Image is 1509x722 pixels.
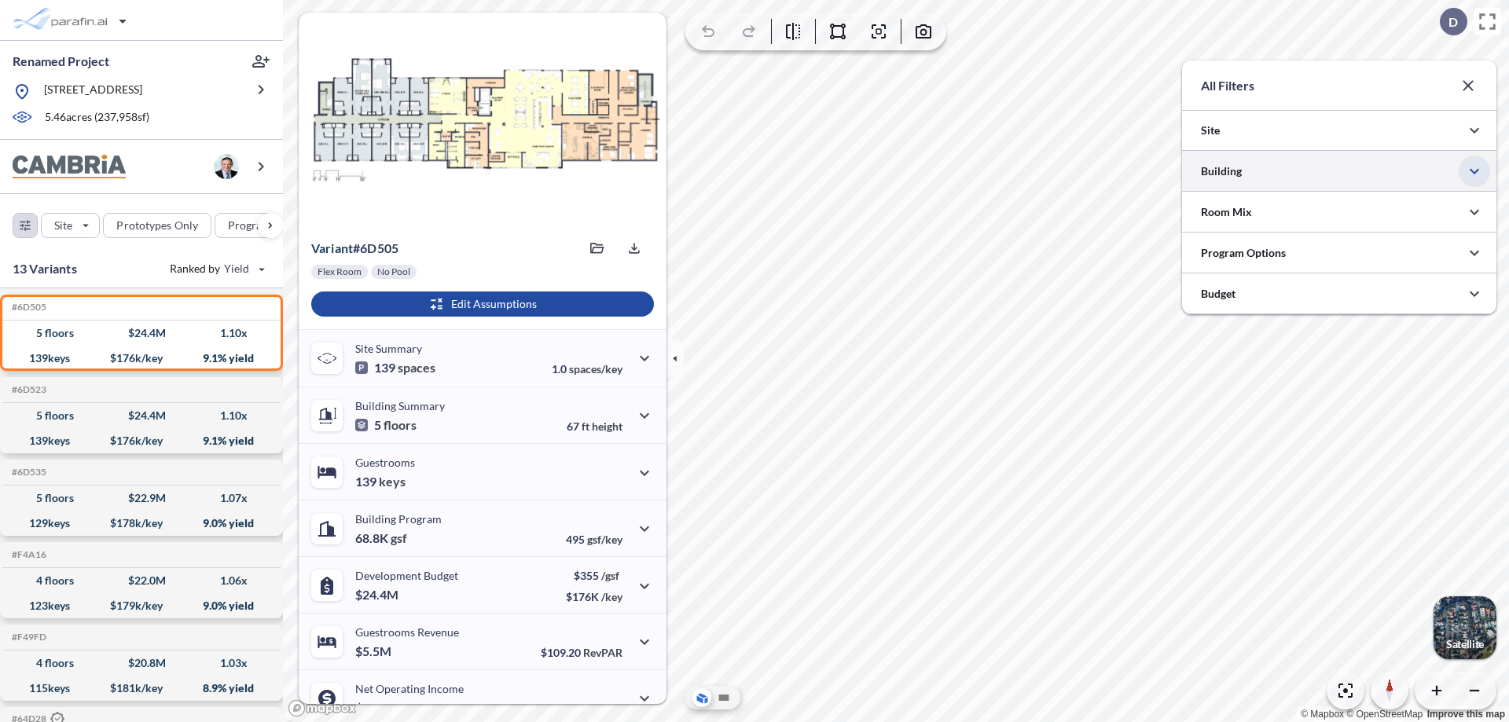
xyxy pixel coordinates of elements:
span: keys [379,474,406,489]
p: Site Summary [355,342,422,355]
span: height [592,420,622,433]
p: Net Operating Income [355,682,464,695]
p: Budget [1201,286,1235,302]
button: Ranked by Yield [157,256,275,281]
p: All Filters [1201,76,1254,95]
button: Prototypes Only [103,213,211,238]
p: 13 Variants [13,259,77,278]
span: margin [588,702,622,716]
img: user logo [214,154,239,179]
span: floors [384,417,417,433]
p: # 6d505 [311,240,398,256]
p: $2.2M [355,700,394,716]
p: Satellite [1446,638,1484,651]
button: Edit Assumptions [311,291,654,317]
span: /key [601,590,622,603]
a: OpenStreetMap [1346,709,1423,720]
p: 68.8K [355,530,407,546]
p: $24.4M [355,587,401,603]
h5: Click to copy the code [9,467,46,478]
p: Room Mix [1201,204,1252,220]
a: Mapbox [1301,709,1344,720]
button: Site Plan [714,688,733,707]
span: gsf [391,530,407,546]
span: spaces/key [569,362,622,376]
span: RevPAR [583,646,622,659]
p: Prototypes Only [116,218,198,233]
span: Yield [224,261,250,277]
img: Switcher Image [1434,596,1496,659]
p: D [1448,15,1458,29]
span: gsf/key [587,533,622,546]
p: $5.5M [355,643,394,659]
h5: Click to copy the code [9,302,46,313]
p: [STREET_ADDRESS] [44,82,142,101]
p: Program Options [1201,245,1286,261]
p: 5 [355,417,417,433]
p: 67 [567,420,622,433]
p: $355 [566,569,622,582]
p: Flex Room [318,266,362,278]
button: Site [41,213,100,238]
button: Program [215,213,299,238]
p: 495 [566,533,622,546]
h5: Click to copy the code [9,632,46,643]
p: Site [54,218,72,233]
p: 5.46 acres ( 237,958 sf) [45,109,149,126]
p: 1.0 [552,362,622,376]
button: Switcher ImageSatellite [1434,596,1496,659]
span: /gsf [601,569,619,582]
p: $176K [566,590,622,603]
p: Guestrooms [355,456,415,469]
button: Aerial View [692,688,711,707]
a: Mapbox homepage [288,699,357,717]
span: ft [582,420,589,433]
p: 40.0% [556,702,622,716]
p: Renamed Project [13,53,109,70]
p: 139 [355,360,435,376]
p: Building Program [355,512,442,526]
h5: Click to copy the code [9,384,46,395]
a: Improve this map [1427,709,1505,720]
p: $109.20 [541,646,622,659]
p: Edit Assumptions [451,296,537,312]
p: Site [1201,123,1220,138]
h5: Click to copy the code [9,549,46,560]
span: spaces [398,360,435,376]
p: 139 [355,474,406,489]
p: Program [228,218,272,233]
p: Building Summary [355,399,445,412]
p: No Pool [377,266,410,278]
img: BrandImage [13,155,126,179]
span: Variant [311,240,353,255]
p: Development Budget [355,569,458,582]
p: Guestrooms Revenue [355,625,459,639]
